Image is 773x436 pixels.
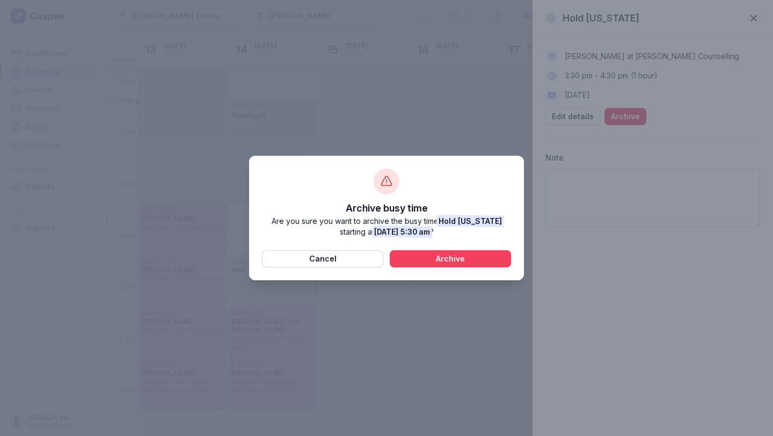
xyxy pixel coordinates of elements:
div: Are you sure you want to archive the busy time starting at ? [262,216,511,237]
span: Archive [396,252,505,265]
button: Cancel [262,250,383,267]
span: Cancel [268,252,377,265]
button: Archive [390,250,511,267]
div: Archive busy time [346,201,428,216]
span: [DATE] 5:30 am [374,227,430,236]
span: Hold [US_STATE] [439,216,502,226]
